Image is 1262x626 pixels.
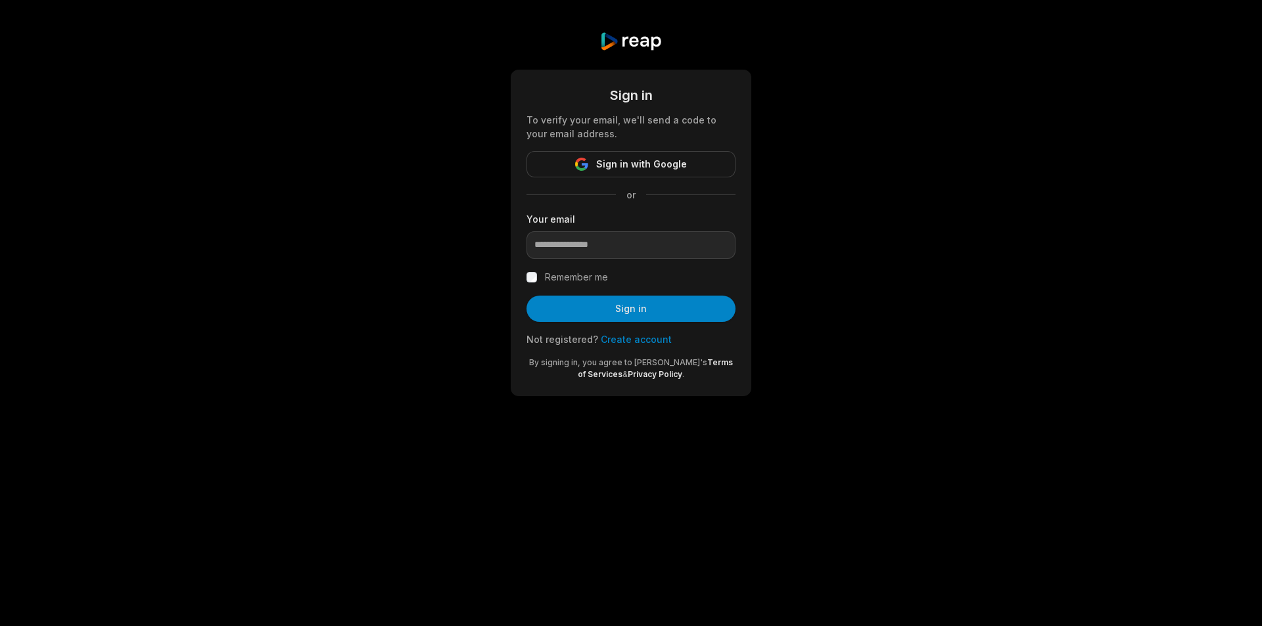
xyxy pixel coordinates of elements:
[526,212,736,226] label: Your email
[601,334,672,345] a: Create account
[545,269,608,285] label: Remember me
[578,357,733,379] a: Terms of Services
[526,85,736,105] div: Sign in
[526,296,736,322] button: Sign in
[529,357,707,367] span: By signing in, you agree to [PERSON_NAME]'s
[526,113,736,141] div: To verify your email, we'll send a code to your email address.
[596,156,687,172] span: Sign in with Google
[526,334,598,345] span: Not registered?
[526,151,736,177] button: Sign in with Google
[599,32,662,51] img: reap
[628,369,682,379] a: Privacy Policy
[616,188,646,202] span: or
[682,369,684,379] span: .
[622,369,628,379] span: &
